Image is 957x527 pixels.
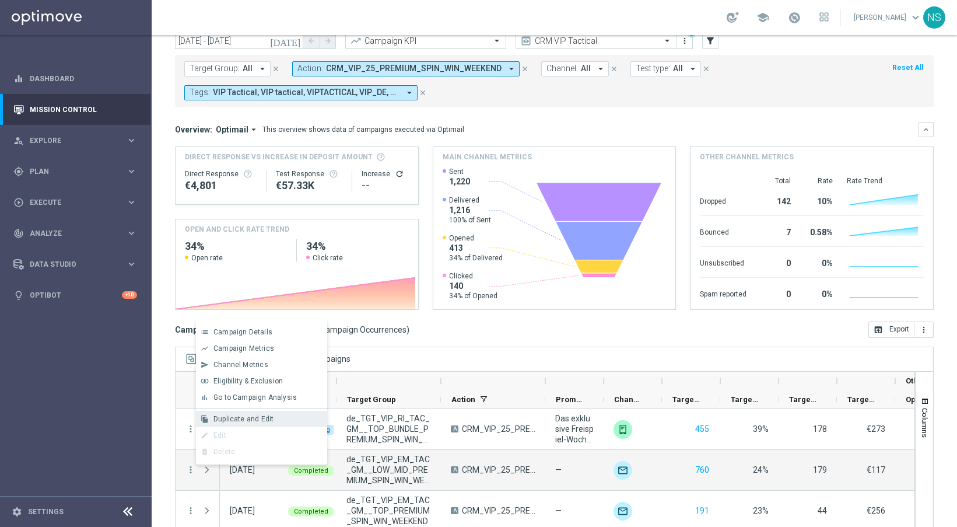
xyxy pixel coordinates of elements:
[541,61,609,76] button: Channel: All arrow_drop_down
[126,228,137,239] i: keyboard_arrow_right
[262,124,464,135] div: This overview shows data of campaigns executed via Optimail
[449,271,497,281] span: Clicked
[191,253,223,263] span: Open rate
[326,64,502,74] span: CRM_VIP_25_PREMIUM_SPIN_WIN_WEEKEND
[201,328,209,336] i: list
[449,243,503,253] span: 413
[13,105,138,114] div: Mission Control
[449,215,491,225] span: 100% of Sent
[805,222,833,240] div: 0.58%
[257,64,268,74] i: arrow_drop_down
[216,124,248,135] span: Optimail
[680,36,689,46] i: more_vert
[184,85,418,100] button: Tags: VIP Tactical, VIP tactical, VIPTACTICAL, VIP_DE, Vip Tac, Vip Tactical, vip tactical arrow_...
[760,191,791,210] div: 142
[805,176,833,186] div: Rate
[520,62,530,75] button: close
[614,502,632,521] img: Optimail
[919,325,928,334] i: more_vert
[614,395,642,404] span: Channel
[609,62,619,75] button: close
[847,395,875,404] span: Targeted Average KPI
[270,36,302,46] i: [DATE]
[303,33,320,49] button: arrow_back
[753,506,769,515] span: 23%
[185,169,257,179] div: Direct Response
[185,505,196,516] button: more_vert
[920,408,930,438] span: Columns
[190,88,210,97] span: Tags:
[906,376,950,385] span: OtherLevels
[126,166,137,177] i: keyboard_arrow_right
[700,191,746,210] div: Dropped
[694,463,710,477] button: 760
[28,508,64,515] a: Settings
[449,291,497,301] span: 34% of Opened
[546,64,578,74] span: Channel:
[451,395,475,404] span: Action
[13,136,138,145] button: person_search Explore keyboard_arrow_right
[201,377,209,385] i: join_inner
[13,280,137,310] div: Optibot
[753,465,769,474] span: 24%
[395,169,404,179] button: refresh
[297,64,323,74] span: Action:
[201,344,209,353] i: show_chart
[555,413,594,445] span: Das exklusive Freispiel-Wochenende
[175,124,212,135] h3: Overview:
[313,253,343,263] span: Click rate
[126,197,137,208] i: keyboard_arrow_right
[521,65,529,73] i: close
[451,425,458,432] span: A
[753,424,769,434] span: 39%
[443,152,532,162] h4: Main channel metrics
[516,33,676,49] ng-select: CRM VIP Tactical
[185,239,287,253] h2: 34%
[30,137,126,144] span: Explore
[185,465,196,475] button: more_vert
[12,507,22,517] i: settings
[196,324,327,340] button: list Campaign Details
[406,324,409,335] span: )
[891,61,924,74] button: Reset All
[610,65,618,73] i: close
[805,253,833,271] div: 0%
[30,230,126,237] span: Analyze
[449,176,470,187] span: 1,220
[276,169,342,179] div: Test Response
[190,64,240,74] span: Target Group:
[700,284,746,302] div: Spam reported
[13,166,24,177] i: gps_fixed
[923,6,945,29] div: NS
[760,253,791,271] div: 0
[272,65,280,73] i: close
[867,424,885,434] span: €273
[176,450,220,491] div: Press SPACE to deselect this row.
[13,167,138,176] button: gps_fixed Plan keyboard_arrow_right
[614,420,632,439] img: OtherLevels
[705,36,716,46] i: filter_alt
[13,290,24,301] i: lightbulb
[306,239,408,253] h2: 34%
[813,424,827,434] span: 178
[449,196,491,205] span: Delivered
[347,395,396,404] span: Target Group
[122,291,137,299] div: +10
[176,409,220,450] div: Press SPACE to select this row.
[271,62,281,75] button: close
[906,395,934,404] span: Opened
[451,507,458,514] span: A
[13,198,138,207] button: play_circle_outline Execute keyboard_arrow_right
[13,94,137,125] div: Mission Control
[230,465,255,475] div: 18 Jul 2025, Friday
[13,74,138,83] button: equalizer Dashboard
[868,324,934,334] multiple-options-button: Export to CSV
[419,89,427,97] i: close
[196,340,327,357] button: show_chart Campaign Metrics
[919,122,934,137] button: keyboard_arrow_down
[909,11,922,24] span: keyboard_arrow_down
[449,233,503,243] span: Opened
